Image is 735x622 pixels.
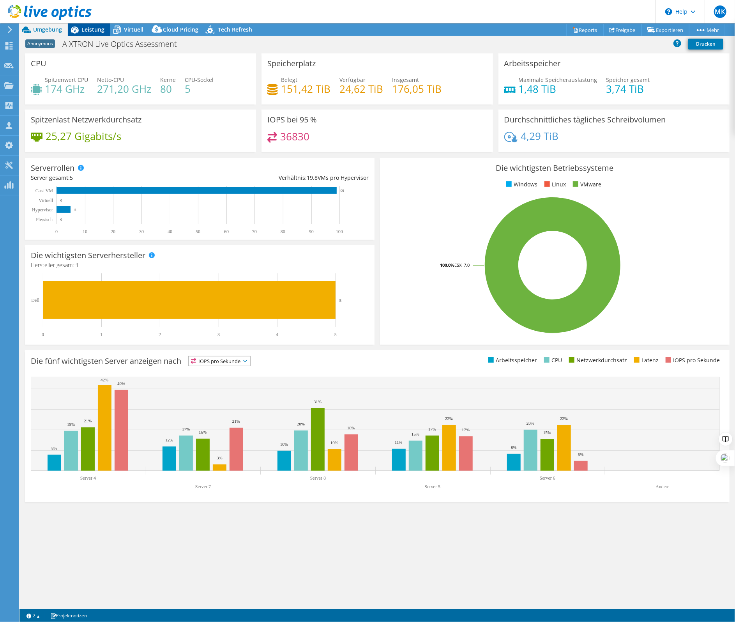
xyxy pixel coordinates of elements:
[309,229,314,234] text: 90
[45,611,92,620] a: Projektnotizen
[540,475,555,481] text: Server 6
[688,39,723,50] a: Drucken
[31,59,46,68] h3: CPU
[31,164,74,172] h3: Serverrollen
[281,229,285,234] text: 80
[339,85,383,93] h4: 24,62 TiB
[31,261,369,269] h4: Hersteller gesamt:
[45,76,88,83] span: Spitzenwert CPU
[36,217,53,222] text: Physisch
[655,484,669,489] text: Andere
[32,207,53,213] text: Hypervisor
[84,418,92,423] text: 21%
[59,40,189,48] h1: AIXTRON Live Optics Assessment
[297,422,305,426] text: 20%
[603,24,642,36] a: Freigabe
[196,229,200,234] text: 50
[117,381,125,386] text: 40%
[189,356,250,366] span: IOPS pro Sekunde
[454,262,470,268] tspan: ESXi 7.0
[101,377,108,382] text: 42%
[31,298,39,303] text: Dell
[35,188,53,193] text: Gast-VM
[76,261,79,269] span: 1
[334,332,337,337] text: 5
[578,452,584,457] text: 5%
[462,427,470,432] text: 17%
[81,26,104,33] span: Leistung
[606,85,650,93] h4: 3,74 TiB
[21,611,45,620] a: 2
[542,180,566,189] li: Linux
[195,484,211,489] text: Server 7
[542,356,562,365] li: CPU
[252,229,257,234] text: 70
[42,332,44,337] text: 0
[39,198,53,203] text: Virtuell
[97,76,124,83] span: Netto-CPU
[217,332,220,337] text: 3
[504,180,537,189] li: Windows
[566,24,604,36] a: Reports
[33,26,62,33] span: Umgebung
[200,174,368,182] div: Verhältnis: VMs pro Hypervisor
[25,39,55,48] span: Anonymous
[445,416,453,421] text: 22%
[412,432,419,436] text: 15%
[232,419,240,424] text: 21%
[163,26,198,33] span: Cloud Pricing
[425,484,440,489] text: Server 5
[543,430,551,435] text: 15%
[347,425,355,430] text: 18%
[224,229,229,234] text: 60
[519,85,597,93] h4: 1,48 TiB
[511,445,517,450] text: 8%
[440,262,454,268] tspan: 100.0%
[281,76,297,83] span: Belegt
[392,76,419,83] span: Insgesamt
[60,198,62,202] text: 0
[560,416,568,421] text: 22%
[46,132,121,140] h4: 25,27 Gigabits/s
[60,218,62,222] text: 0
[486,356,537,365] li: Arbeitsspeicher
[714,5,726,18] span: MK
[165,438,173,442] text: 12%
[665,8,672,15] svg: \n
[80,475,96,481] text: Server 4
[276,332,278,337] text: 4
[139,229,144,234] text: 30
[217,455,223,460] text: 3%
[339,298,342,303] text: 5
[689,24,725,36] a: Mehr
[521,132,558,140] h4: 4,29 TiB
[281,85,330,93] h4: 151,42 TiB
[168,229,172,234] text: 40
[386,164,724,172] h3: Die wichtigsten Betriebssysteme
[31,251,145,260] h3: Die wichtigsten Serverhersteller
[310,475,326,481] text: Server 8
[83,229,87,234] text: 10
[339,76,366,83] span: Verfügbar
[267,115,317,124] h3: IOPS bei 95 %
[31,115,141,124] h3: Spitzenlast Netzwerkdurchsatz
[519,76,597,83] span: Maximale Speicherauslastung
[67,422,75,427] text: 19%
[428,427,436,431] text: 17%
[392,85,442,93] h4: 176,05 TiB
[395,440,403,445] text: 11%
[504,59,561,68] h3: Arbeitsspeicher
[160,76,176,83] span: Kerne
[70,174,73,181] span: 5
[185,85,214,93] h4: 5
[31,174,200,182] div: Server gesamt:
[100,332,102,337] text: 1
[664,356,720,365] li: IOPS pro Sekunde
[330,440,338,445] text: 10%
[159,332,161,337] text: 2
[45,85,88,93] h4: 174 GHz
[97,85,151,93] h4: 271,20 GHz
[571,180,601,189] li: VMware
[280,132,309,141] h4: 36830
[124,26,143,33] span: Virtuell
